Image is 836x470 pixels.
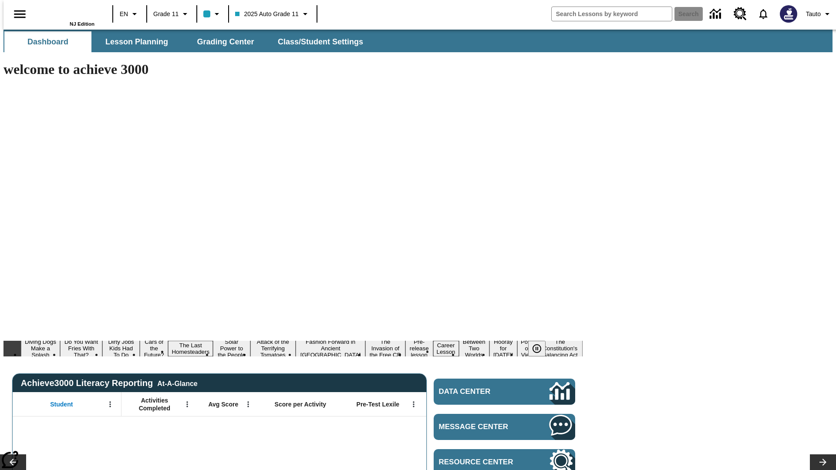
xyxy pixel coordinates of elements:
[802,6,836,22] button: Profile/Settings
[528,341,554,356] div: Pause
[459,337,489,359] button: Slide 12 Between Two Worlds
[102,337,140,359] button: Slide 3 Dirty Jobs Kids Had To Do
[271,31,370,52] button: Class/Student Settings
[705,2,728,26] a: Data Center
[21,378,198,388] span: Achieve3000 Literacy Reporting
[728,2,752,26] a: Resource Center, Will open in new tab
[434,414,575,440] a: Message Center
[780,5,797,23] img: Avatar
[810,454,836,470] button: Lesson carousel, Next
[213,337,250,359] button: Slide 6 Solar Power to the People
[197,37,254,47] span: Grading Center
[528,341,546,356] button: Pause
[168,341,213,356] button: Slide 5 The Last Homesteaders
[517,337,538,359] button: Slide 14 Point of View
[806,10,821,19] span: Tauto
[38,4,94,21] a: Home
[275,400,327,408] span: Score per Activity
[181,398,194,411] button: Open Menu
[439,458,523,467] span: Resource Center
[93,31,180,52] button: Lesson Planning
[3,61,583,77] h1: welcome to achieve 3000
[150,6,194,22] button: Grade: Grade 11, Select a grade
[104,398,117,411] button: Open Menu
[752,3,775,25] a: Notifications
[235,10,298,19] span: 2025 Auto Grade 11
[538,337,583,359] button: Slide 15 The Constitution's Balancing Act
[775,3,802,25] button: Select a new avatar
[153,10,179,19] span: Grade 11
[50,400,73,408] span: Student
[7,1,33,27] button: Open side menu
[105,37,168,47] span: Lesson Planning
[439,423,523,431] span: Message Center
[439,387,520,396] span: Data Center
[552,7,672,21] input: search field
[232,6,313,22] button: Class: 2025 Auto Grade 11, Select your class
[296,337,365,359] button: Slide 8 Fashion Forward in Ancient Rome
[405,337,433,359] button: Slide 10 Pre-release lesson
[357,400,400,408] span: Pre-Test Lexile
[116,6,144,22] button: Language: EN, Select a language
[278,37,363,47] span: Class/Student Settings
[3,30,833,52] div: SubNavbar
[200,6,226,22] button: Class color is light blue. Change class color
[21,337,60,359] button: Slide 1 Diving Dogs Make a Splash
[489,337,517,359] button: Slide 13 Hooray for Constitution Day!
[38,3,94,27] div: Home
[242,398,255,411] button: Open Menu
[182,31,269,52] button: Grading Center
[434,379,575,405] a: Data Center
[208,400,238,408] span: Avg Score
[4,31,91,52] button: Dashboard
[60,337,102,359] button: Slide 2 Do You Want Fries With That?
[157,378,197,388] div: At-A-Glance
[250,337,296,359] button: Slide 7 Attack of the Terrifying Tomatoes
[365,337,405,359] button: Slide 9 The Invasion of the Free CD
[407,398,420,411] button: Open Menu
[433,341,459,356] button: Slide 11 Career Lesson
[126,396,183,412] span: Activities Completed
[3,31,371,52] div: SubNavbar
[120,10,128,19] span: EN
[140,337,168,359] button: Slide 4 Cars of the Future?
[70,21,94,27] span: NJ Edition
[27,37,68,47] span: Dashboard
